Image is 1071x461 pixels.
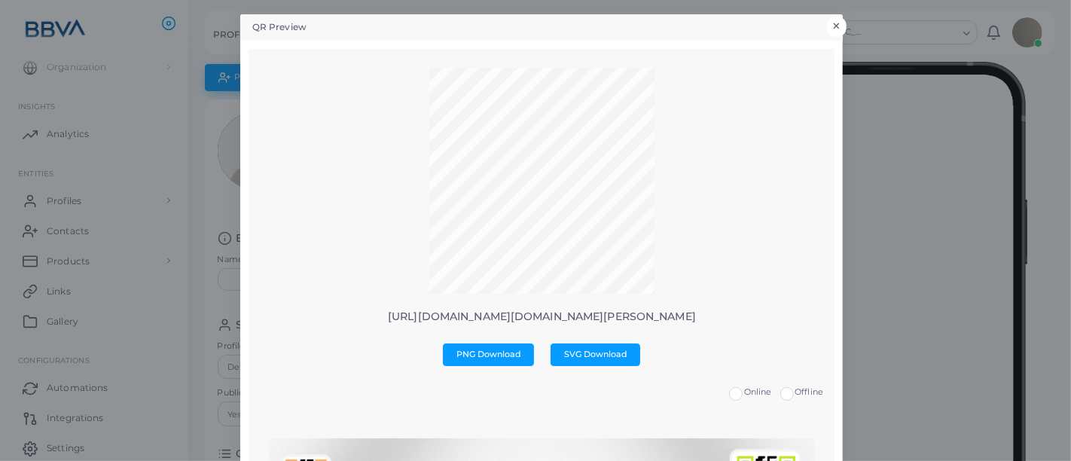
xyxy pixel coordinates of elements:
[252,21,307,34] h5: QR Preview
[261,310,823,323] p: [URL][DOMAIN_NAME][DOMAIN_NAME][PERSON_NAME]
[551,343,640,366] button: SVG Download
[744,386,772,397] span: Online
[795,386,823,397] span: Offline
[456,349,521,359] span: PNG Download
[827,17,847,36] button: Close
[564,349,627,359] span: SVG Download
[443,343,534,366] button: PNG Download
